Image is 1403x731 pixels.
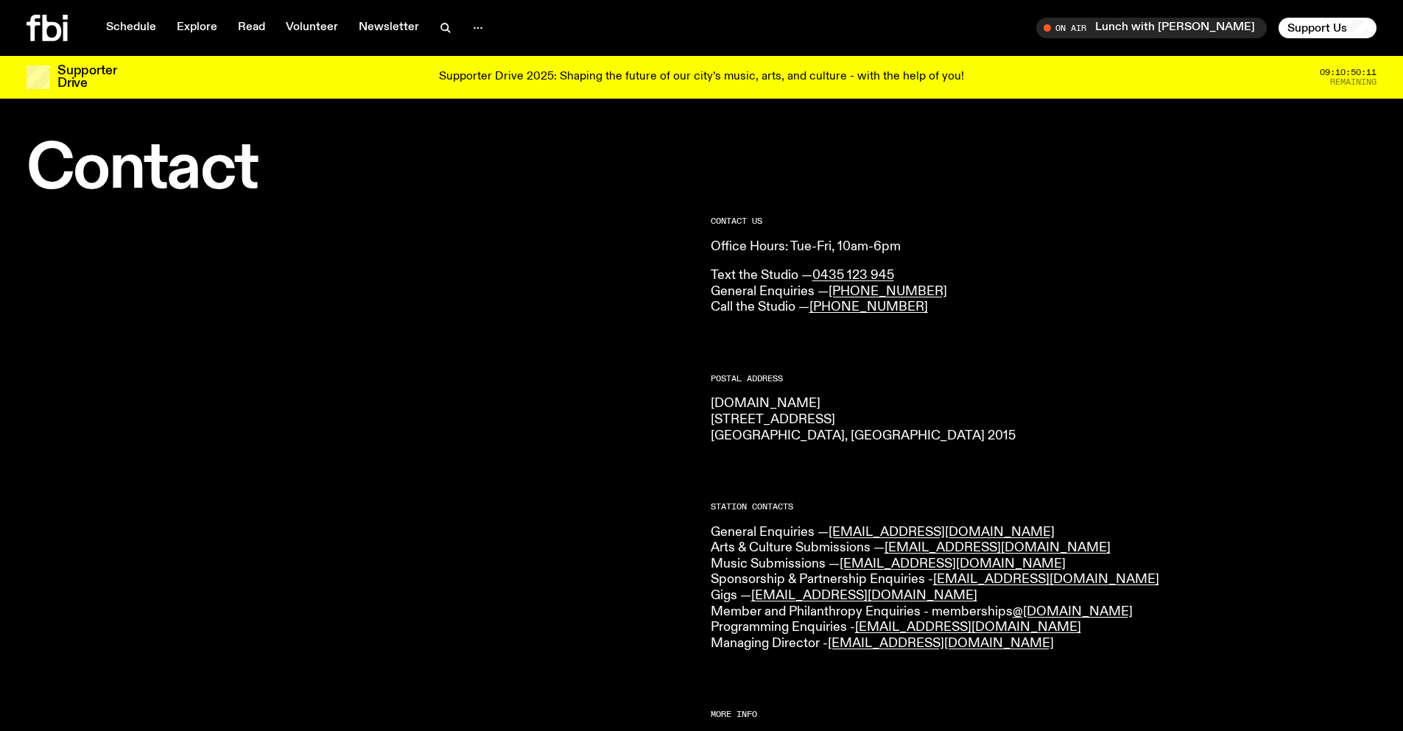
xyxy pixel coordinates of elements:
p: General Enquiries — Arts & Culture Submissions — Music Submissions — Sponsorship & Partnership En... [711,525,1377,652]
a: Explore [168,18,226,38]
p: Supporter Drive 2025: Shaping the future of our city’s music, arts, and culture - with the help o... [439,71,964,84]
a: [EMAIL_ADDRESS][DOMAIN_NAME] [828,637,1054,650]
a: [PHONE_NUMBER] [809,300,928,314]
a: [EMAIL_ADDRESS][DOMAIN_NAME] [829,526,1055,539]
a: 0435 123 945 [812,269,894,282]
p: Text the Studio — General Enquiries — Call the Studio — [711,268,1377,316]
a: Schedule [97,18,165,38]
h3: Supporter Drive [57,65,116,90]
button: On AirLunch with [PERSON_NAME] [1036,18,1267,38]
p: [DOMAIN_NAME] [STREET_ADDRESS] [GEOGRAPHIC_DATA], [GEOGRAPHIC_DATA] 2015 [711,396,1377,444]
button: Support Us [1279,18,1376,38]
h1: Contact [27,140,693,199]
span: Remaining [1330,78,1376,86]
a: [EMAIL_ADDRESS][DOMAIN_NAME] [855,621,1081,634]
a: Read [229,18,274,38]
a: Newsletter [350,18,428,38]
a: [EMAIL_ADDRESS][DOMAIN_NAME] [751,589,977,602]
a: [EMAIL_ADDRESS][DOMAIN_NAME] [885,541,1111,554]
h2: Station Contacts [711,503,1377,511]
a: [EMAIL_ADDRESS][DOMAIN_NAME] [933,573,1159,586]
p: Office Hours: Tue-Fri, 10am-6pm [711,239,1377,255]
a: [EMAIL_ADDRESS][DOMAIN_NAME] [840,557,1066,571]
h2: Postal Address [711,375,1377,383]
a: @[DOMAIN_NAME] [1013,605,1133,618]
a: [PHONE_NUMBER] [829,285,947,298]
a: Volunteer [277,18,347,38]
h2: CONTACT US [711,217,1377,225]
h2: More Info [711,710,1377,718]
span: Support Us [1287,21,1347,35]
span: 09:10:50:11 [1320,68,1376,77]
